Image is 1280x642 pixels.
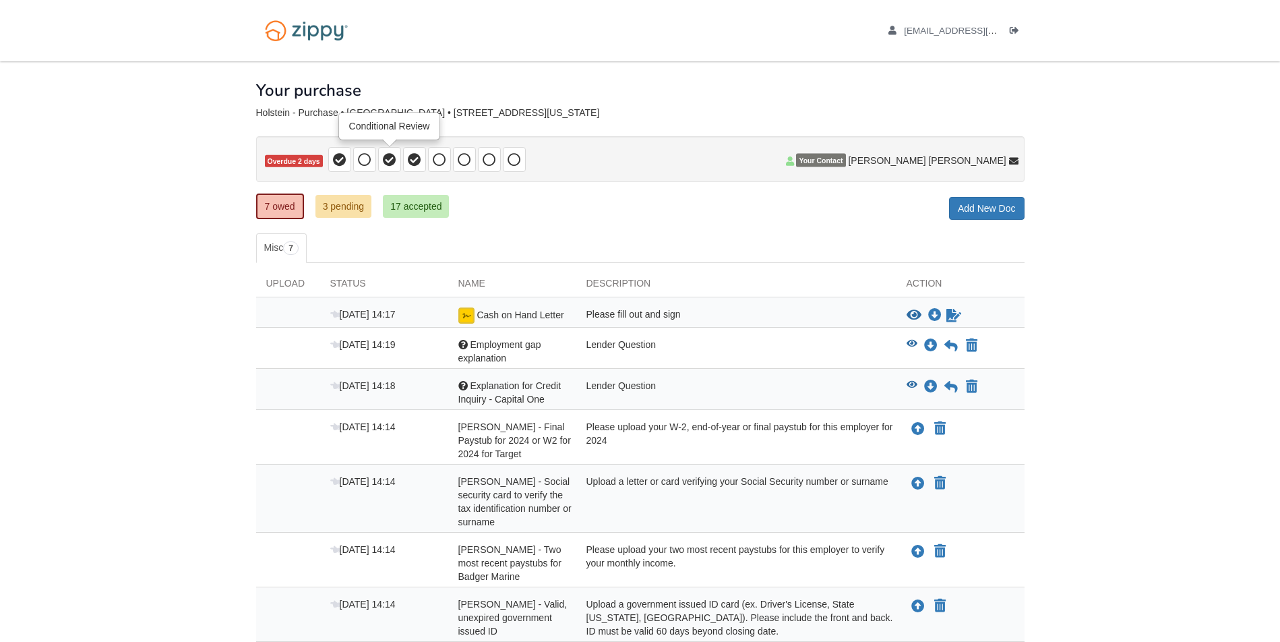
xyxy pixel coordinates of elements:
[256,13,357,48] img: Logo
[928,310,942,321] a: Download Cash on Hand Letter
[933,598,947,614] button: Declare Kayla Holstein - Valid, unexpired government issued ID not applicable
[458,421,571,459] span: [PERSON_NAME] - Final Paystub for 2024 or W2 for 2024 for Target
[924,341,938,351] a: Download Employment gap explanation
[576,543,896,583] div: Please upload your two most recent paystubs for this employer to verify your monthly income.
[576,308,896,324] div: Please fill out and sign
[576,597,896,638] div: Upload a government issued ID card (ex. Driver's License, State [US_STATE], [GEOGRAPHIC_DATA]). P...
[576,475,896,529] div: Upload a letter or card verifying your Social Security number or surname
[576,338,896,365] div: Lender Question
[910,475,926,492] button: Upload Kayla Holstein - Social security card to verify the tax identification number or surname
[320,276,448,297] div: Status
[458,544,561,582] span: [PERSON_NAME] - Two most recent paystubs for Badger Marine
[910,543,926,560] button: Upload Kayla Holstein - Two most recent paystubs for Badger Marine
[576,276,896,297] div: Description
[965,338,979,354] button: Declare Employment gap explanation not applicable
[933,421,947,437] button: Declare Kayla Holstein - Final Paystub for 2024 or W2 for 2024 for Target not applicable
[330,544,396,555] span: [DATE] 14:14
[965,379,979,395] button: Declare Explanation for Credit Inquiry - Capital One not applicable
[933,544,947,560] button: Declare Kayla Holstein - Two most recent paystubs for Badger Marine not applicable
[576,420,896,461] div: Please upload your W-2, end-of-year or final paystub for this employer for 2024
[907,339,917,353] button: View Employment gap explanation
[256,194,304,219] a: 7 owed
[458,339,541,363] span: Employment gap explanation
[848,154,1006,167] span: [PERSON_NAME] [PERSON_NAME]
[330,599,396,610] span: [DATE] 14:14
[896,276,1025,297] div: Action
[330,309,396,320] span: [DATE] 14:17
[576,379,896,406] div: Lender Question
[907,309,921,322] button: View Cash on Hand Letter
[256,276,320,297] div: Upload
[256,82,361,99] h1: Your purchase
[330,476,396,487] span: [DATE] 14:14
[904,26,1058,36] span: kaylaholstein016@gmail.com
[330,339,396,350] span: [DATE] 14:19
[933,475,947,492] button: Declare Kayla Holstein - Social security card to verify the tax identification number or surname ...
[924,382,938,392] a: Download Explanation for Credit Inquiry - Capital One
[907,380,917,394] button: View Explanation for Credit Inquiry - Capital One
[945,308,963,324] a: Sign Form
[256,233,307,263] a: Misc
[448,276,576,297] div: Name
[265,155,323,168] span: Overdue 2 days
[949,197,1025,220] a: Add New Doc
[1010,26,1025,39] a: Log out
[888,26,1059,39] a: edit profile
[340,113,439,139] div: Conditional Review
[477,310,563,320] span: Cash on Hand Letter
[910,420,926,438] button: Upload Kayla Holstein - Final Paystub for 2024 or W2 for 2024 for Target
[910,597,926,615] button: Upload Kayla Holstein - Valid, unexpired government issued ID
[383,195,449,218] a: 17 accepted
[458,476,572,527] span: [PERSON_NAME] - Social security card to verify the tax identification number or surname
[315,195,372,218] a: 3 pending
[283,241,299,255] span: 7
[458,599,568,637] span: [PERSON_NAME] - Valid, unexpired government issued ID
[330,421,396,432] span: [DATE] 14:14
[256,107,1025,119] div: Holstein - Purchase • [GEOGRAPHIC_DATA] • [STREET_ADDRESS][US_STATE]
[330,380,396,391] span: [DATE] 14:18
[458,308,475,324] img: Ready for you to esign
[796,154,845,167] span: Your Contact
[458,380,561,405] span: Explanation for Credit Inquiry - Capital One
